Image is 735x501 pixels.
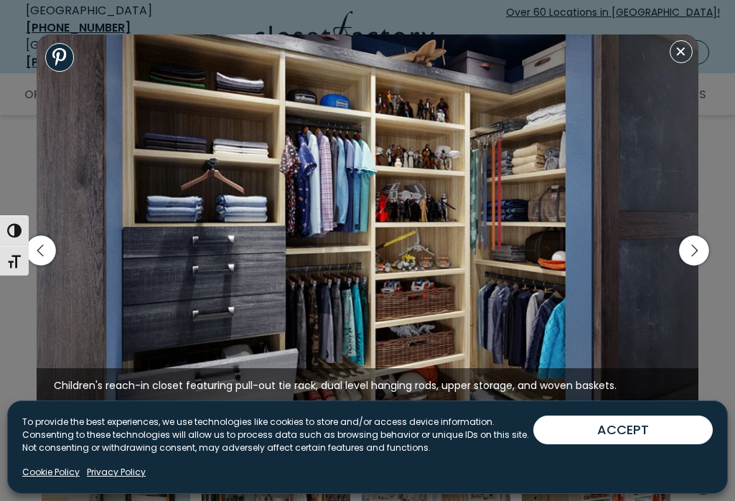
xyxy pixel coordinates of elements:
[45,43,74,72] a: Share to Pinterest
[22,466,80,479] a: Cookie Policy
[87,466,146,479] a: Privacy Policy
[37,368,698,404] figcaption: Children's reach-in closet featuring pull-out tie rack, dual level hanging rods, upper storage, a...
[670,40,693,63] button: Close modal
[533,416,713,444] button: ACCEPT
[22,416,533,454] p: To provide the best experiences, we use technologies like cookies to store and/or access device i...
[37,34,698,404] img: Children's clothing in reach-in closet featuring pull-out tie rack, dual level hanging rods, uppe...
